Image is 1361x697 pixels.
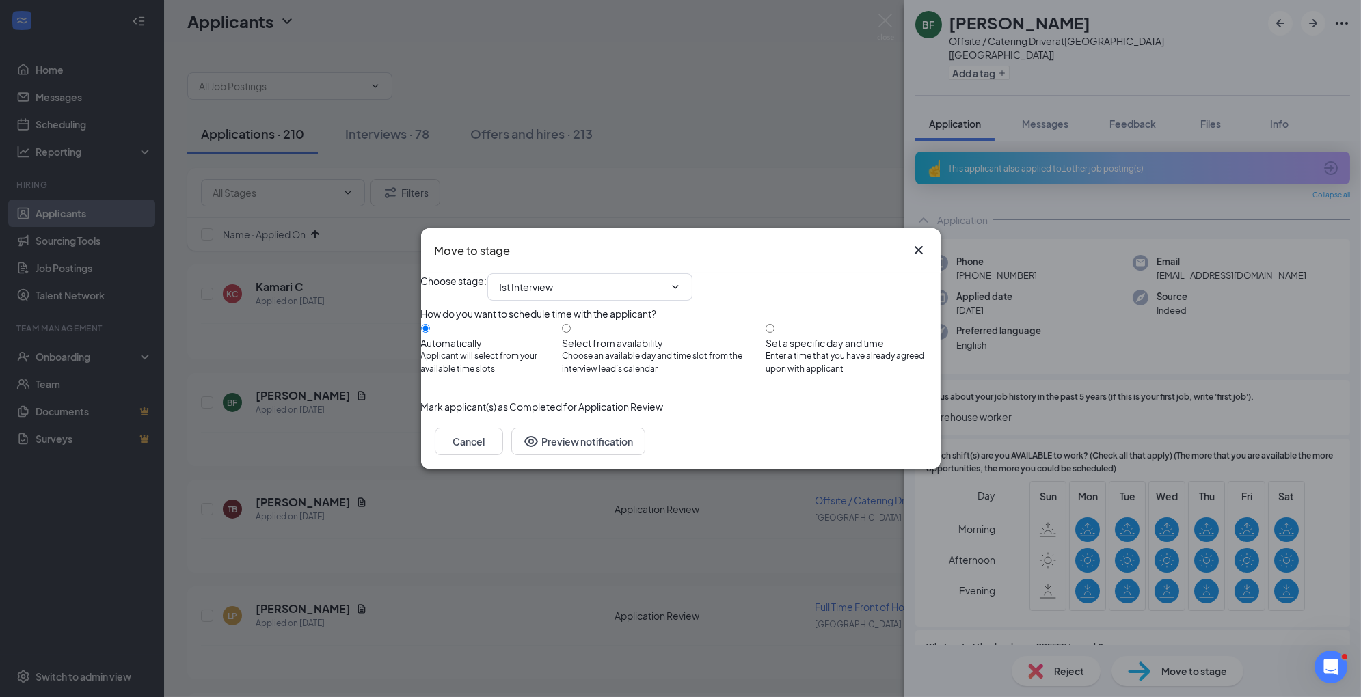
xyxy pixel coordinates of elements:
[1315,651,1347,683] iframe: Intercom live chat
[435,242,511,260] h3: Move to stage
[766,350,940,376] span: Enter a time that you have already agreed upon with applicant
[562,350,766,376] span: Choose an available day and time slot from the interview lead’s calendar
[421,399,664,414] span: Mark applicant(s) as Completed for Application Review
[511,428,645,455] button: Preview notificationEye
[911,242,927,258] button: Close
[911,242,927,258] svg: Cross
[670,282,681,292] svg: ChevronDown
[421,273,487,301] span: Choose stage :
[435,428,503,455] button: Cancel
[562,336,766,350] div: Select from availability
[523,433,539,450] svg: Eye
[766,336,940,350] div: Set a specific day and time
[421,350,563,376] span: Applicant will select from your available time slots
[421,336,563,350] div: Automatically
[421,306,941,321] div: How do you want to schedule time with the applicant?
